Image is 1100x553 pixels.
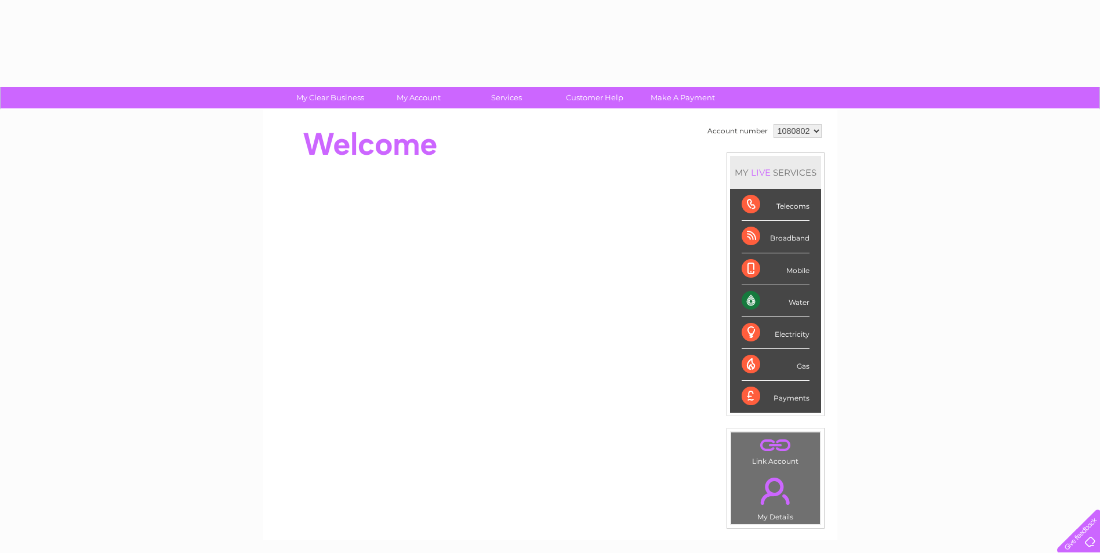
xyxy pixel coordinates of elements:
a: My Account [371,87,466,108]
div: MY SERVICES [730,156,821,189]
div: Gas [742,349,809,381]
a: Services [459,87,554,108]
a: . [734,471,817,511]
div: Telecoms [742,189,809,221]
td: My Details [731,468,821,525]
div: Mobile [742,253,809,285]
a: My Clear Business [282,87,378,108]
td: Link Account [731,432,821,468]
a: Make A Payment [635,87,731,108]
a: . [734,435,817,456]
div: LIVE [749,167,773,178]
td: Account number [705,121,771,141]
div: Water [742,285,809,317]
div: Electricity [742,317,809,349]
div: Payments [742,381,809,412]
div: Broadband [742,221,809,253]
a: Customer Help [547,87,642,108]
